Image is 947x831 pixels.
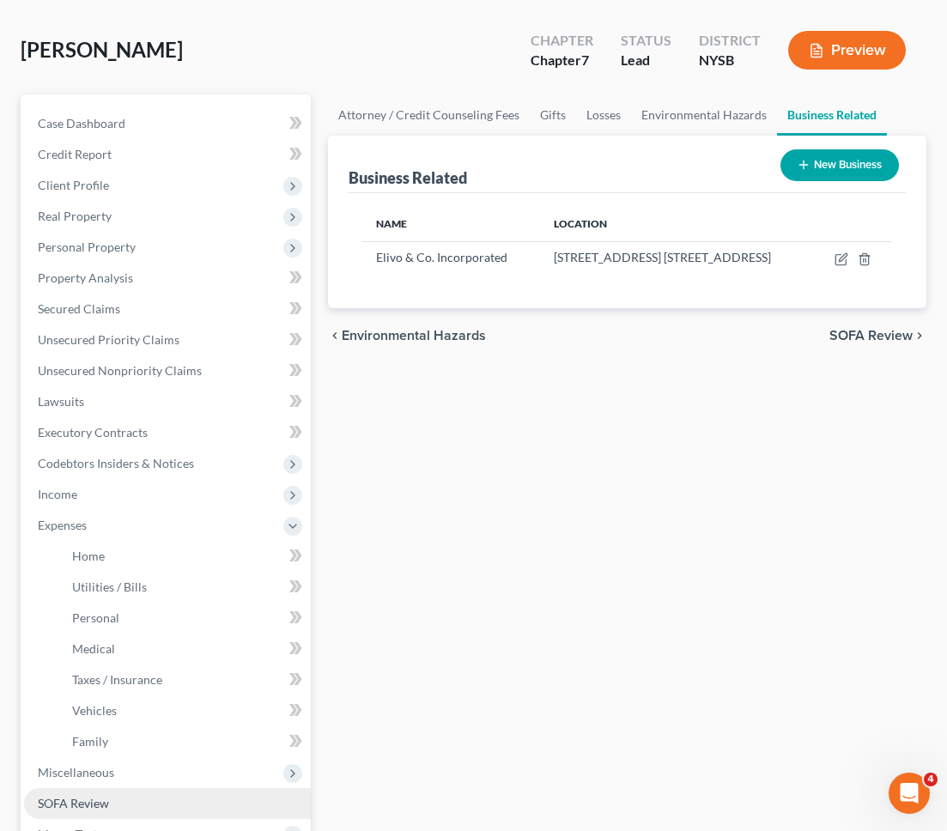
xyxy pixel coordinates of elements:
a: Vehicles [58,695,311,726]
div: Chapter [531,31,593,51]
span: SOFA Review [38,796,109,810]
span: Executory Contracts [38,425,148,440]
a: Business Related [777,94,887,136]
span: Environmental Hazards [342,329,486,343]
span: Unsecured Nonpriority Claims [38,363,202,378]
a: Family [58,726,311,757]
div: Status [621,31,671,51]
span: Real Property [38,209,112,223]
span: Home [72,549,105,563]
a: Home [58,541,311,572]
a: Losses [576,94,631,136]
a: SOFA Review [24,788,311,819]
a: Environmental Hazards [631,94,777,136]
span: Secured Claims [38,301,120,316]
i: chevron_left [328,329,342,343]
span: 7 [581,52,589,68]
a: Case Dashboard [24,108,311,139]
button: Preview [788,31,906,70]
a: Attorney / Credit Counseling Fees [328,94,530,136]
span: Location [554,217,607,230]
span: Name [376,217,407,230]
a: Credit Report [24,139,311,170]
a: Unsecured Priority Claims [24,325,311,355]
a: Taxes / Insurance [58,664,311,695]
span: Taxes / Insurance [72,672,162,687]
a: Executory Contracts [24,417,311,448]
a: Unsecured Nonpriority Claims [24,355,311,386]
span: Elivo & Co. Incorporated [376,250,507,264]
span: Medical [72,641,115,656]
span: Credit Report [38,147,112,161]
a: Secured Claims [24,294,311,325]
span: Property Analysis [38,270,133,285]
a: Gifts [530,94,576,136]
a: Utilities / Bills [58,572,311,603]
span: Personal [72,610,119,625]
span: Personal Property [38,240,136,254]
span: Utilities / Bills [72,579,147,594]
span: Lawsuits [38,394,84,409]
div: Business Related [349,167,467,188]
span: Codebtors Insiders & Notices [38,456,194,470]
span: SOFA Review [829,329,913,343]
div: Chapter [531,51,593,70]
span: Unsecured Priority Claims [38,332,179,347]
span: Vehicles [72,703,117,718]
span: Expenses [38,518,87,532]
i: chevron_right [913,329,926,343]
button: New Business [780,149,899,181]
a: Medical [58,634,311,664]
span: Family [72,734,108,749]
a: Property Analysis [24,263,311,294]
div: District [699,31,761,51]
a: Lawsuits [24,386,311,417]
button: SOFA Review chevron_right [829,329,926,343]
span: Income [38,487,77,501]
span: 4 [924,773,938,786]
a: Personal [58,603,311,634]
span: Client Profile [38,178,109,192]
span: Miscellaneous [38,765,114,779]
button: chevron_left Environmental Hazards [328,329,486,343]
span: [PERSON_NAME] [21,37,183,62]
div: NYSB [699,51,761,70]
span: Case Dashboard [38,116,125,130]
iframe: Intercom live chat [889,773,930,814]
span: [STREET_ADDRESS] [STREET_ADDRESS] [554,250,771,264]
div: Lead [621,51,671,70]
